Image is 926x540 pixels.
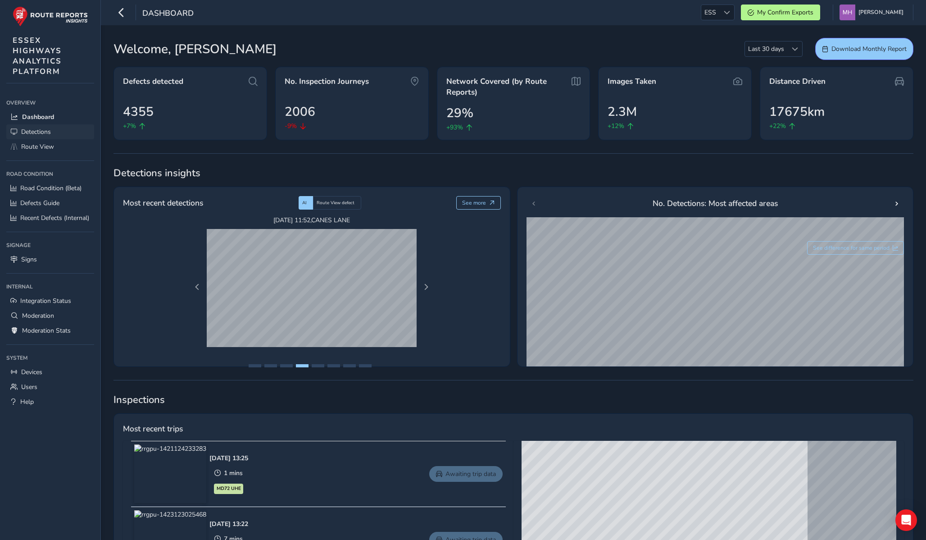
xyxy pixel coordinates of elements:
span: Users [21,383,37,391]
span: Distance Driven [769,76,826,87]
button: Next Page [420,281,432,293]
a: Signs [6,252,94,267]
span: Help [20,398,34,406]
a: Help [6,394,94,409]
a: Recent Defects (Internal) [6,211,94,225]
span: [PERSON_NAME] [858,5,903,20]
a: Moderation Stats [6,323,94,338]
button: See more [456,196,501,210]
div: Open Intercom Messenger [895,509,917,531]
span: ESSEX HIGHWAYS ANALYTICS PLATFORM [13,35,62,77]
div: [DATE] 13:22 [209,520,248,528]
span: Road Condition (Beta) [20,184,82,192]
span: Defects Guide [20,199,59,207]
a: Awaiting trip data [429,466,503,482]
div: [DATE] 13:25 [209,454,248,462]
div: Route View defect [313,196,361,210]
div: Signage [6,238,94,252]
img: diamond-layout [840,5,855,20]
button: Page 4 [296,364,309,367]
button: Page 3 [280,364,293,367]
span: Download Monthly Report [831,45,907,53]
span: Most recent trips [123,423,183,435]
span: 2006 [285,102,315,121]
span: +12% [608,121,624,131]
span: No. Inspection Journeys [285,76,369,87]
span: +93% [446,123,463,132]
button: Previous Page [191,281,204,293]
span: -9% [285,121,297,131]
a: Road Condition (Beta) [6,181,94,196]
div: AI [299,196,313,210]
span: [DATE] 11:52 , CANES LANE [207,216,417,224]
button: [PERSON_NAME] [840,5,907,20]
span: Moderation Stats [22,326,71,335]
a: Defects Guide [6,196,94,211]
button: Download Monthly Report [815,38,913,60]
span: Recent Defects (Internal) [20,214,89,222]
span: Route View [21,142,54,151]
span: Dashboard [142,8,194,20]
img: rrgpu-1421124233283 [134,444,206,503]
span: +7% [123,121,136,131]
span: Defects detected [123,76,183,87]
span: See difference for same period [813,244,890,252]
span: Devices [21,368,42,376]
span: 17675km [769,102,825,121]
button: Page 6 [327,364,340,367]
span: Route View defect [317,200,354,206]
span: Signs [21,255,37,264]
span: Most recent detections [123,197,203,209]
span: 4355 [123,102,154,121]
div: System [6,351,94,365]
div: Overview [6,96,94,110]
span: Integration Status [20,297,71,305]
span: 1 mins [224,469,243,477]
button: See difference for same period [807,241,904,255]
span: AI [302,200,307,206]
a: Dashboard [6,110,94,124]
span: MD72 UHE [217,485,241,492]
button: Page 5 [312,364,324,367]
span: My Confirm Exports [757,8,813,17]
a: Devices [6,365,94,380]
span: Welcome, [PERSON_NAME] [113,40,277,59]
div: Internal [6,280,94,293]
span: ESS [701,5,719,20]
button: Page 1 [249,364,261,367]
a: Users [6,380,94,394]
span: No. Detections: Most affected areas [653,197,778,209]
div: Road Condition [6,167,94,181]
span: 29% [446,104,473,123]
img: rr logo [13,6,88,27]
button: Page 8 [359,364,372,367]
span: 2.3M [608,102,637,121]
a: Route View [6,139,94,154]
span: Dashboard [22,113,54,121]
a: Detections [6,124,94,139]
span: +22% [769,121,786,131]
span: Inspections [113,393,913,407]
a: Moderation [6,308,94,323]
span: See more [462,199,486,206]
a: Integration Status [6,293,94,308]
span: Last 30 days [745,41,787,56]
span: Detections [21,128,51,136]
button: Page 2 [264,364,277,367]
span: Moderation [22,311,54,320]
button: My Confirm Exports [741,5,820,20]
span: Images Taken [608,76,656,87]
span: Detections insights [113,166,913,180]
button: Page 7 [343,364,356,367]
span: Network Covered (by Route Reports) [446,76,567,97]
